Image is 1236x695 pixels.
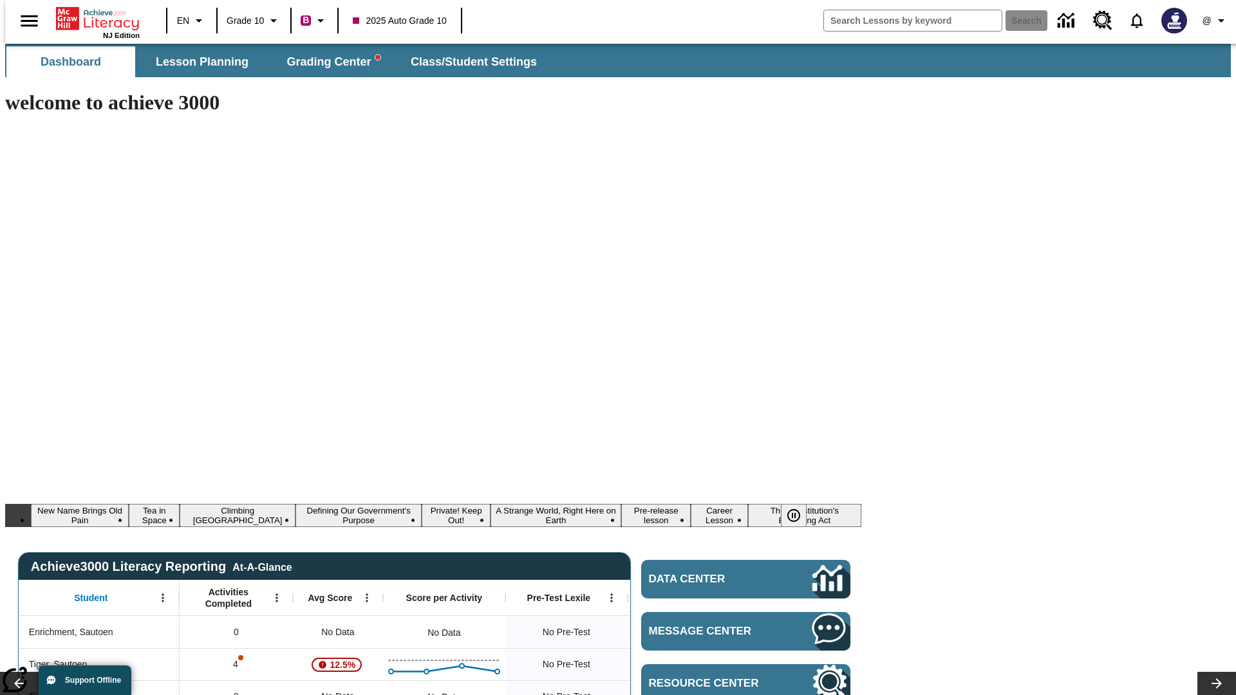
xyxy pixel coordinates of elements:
[824,10,1002,31] input: search field
[5,44,1231,77] div: SubNavbar
[781,504,807,527] button: Pause
[491,504,621,527] button: Slide 6 A Strange World, Right Here on Earth
[31,504,129,527] button: Slide 1 New Name Brings Old Pain
[691,504,747,527] button: Slide 8 Career Lesson
[234,625,239,639] span: 0
[527,592,591,604] span: Pre-Test Lexile
[422,504,491,527] button: Slide 5 Private! Keep Out!
[649,625,774,638] span: Message Center
[781,504,819,527] div: Pause
[74,592,108,604] span: Student
[180,616,293,648] div: 0, Enrichment, Sautoen
[1154,4,1195,37] button: Select a new avatar
[56,6,140,32] a: Home
[295,9,333,32] button: Boost Class color is violet red. Change class color
[5,46,548,77] div: SubNavbar
[357,588,377,607] button: Open Menu
[406,592,483,604] span: Score per Activity
[180,648,293,680] div: 4, One or more Activity scores may be invalid., Tiger, Sautoen
[232,559,292,573] div: At-A-Glance
[156,55,248,69] span: Lesson Planning
[29,658,88,671] span: Tiger, Sautoen
[325,653,361,676] span: 12.5%
[641,612,850,651] a: Message Center
[748,504,861,527] button: Slide 9 The Constitution's Balancing Act
[286,55,380,69] span: Grading Center
[641,560,850,598] a: Data Center
[6,46,135,77] button: Dashboard
[353,14,446,28] span: 2025 Auto Grade 10
[375,55,380,60] svg: writing assistant alert
[227,14,264,28] span: Grade 10
[177,14,189,28] span: EN
[232,658,241,671] p: 4
[293,616,383,648] div: No Data, Enrichment, Sautoen
[293,648,383,680] div: , 12.5%, Attention! This student's Average First Try Score of 12.5% is below 65%, Tiger, Sautoen
[295,504,422,527] button: Slide 4 Defining Our Government's Purpose
[1085,3,1120,38] a: Resource Center, Will open in new tab
[180,504,295,527] button: Slide 3 Climbing Mount Tai
[29,625,113,639] span: Enrichment, Sautoen
[129,504,180,527] button: Slide 2 Tea in Space
[65,676,121,685] span: Support Offline
[267,588,286,607] button: Open Menu
[171,9,212,32] button: Language: EN, Select a language
[56,5,140,39] div: Home
[1197,672,1236,695] button: Lesson carousel, Next
[41,55,101,69] span: Dashboard
[602,588,621,607] button: Open Menu
[1120,4,1154,37] a: Notifications
[103,32,140,39] span: NJ Edition
[543,625,590,639] span: No Pre-Test, Enrichment, Sautoen
[649,677,774,690] span: Resource Center
[411,55,537,69] span: Class/Student Settings
[400,46,547,77] button: Class/Student Settings
[303,12,309,28] span: B
[649,573,769,586] span: Data Center
[628,616,750,648] div: No Data, Enrichment, Sautoen
[315,619,360,645] span: No Data
[628,648,750,680] div: No Data, Tiger, Sautoen
[543,658,590,671] span: No Pre-Test, Tiger, Sautoen
[39,665,131,695] button: Support Offline
[1202,14,1211,28] span: @
[186,586,271,609] span: Activities Completed
[221,9,286,32] button: Grade: Grade 10, Select a grade
[138,46,267,77] button: Lesson Planning
[10,2,48,40] button: Open side menu
[1161,8,1187,33] img: Avatar
[1050,3,1085,39] a: Data Center
[421,620,467,645] div: No Data, Enrichment, Sautoen
[621,504,691,527] button: Slide 7 Pre-release lesson
[5,91,861,115] h1: welcome to achieve 3000
[269,46,398,77] button: Grading Center
[153,588,173,607] button: Open Menu
[1195,9,1236,32] button: Profile/Settings
[31,559,292,574] span: Achieve3000 Literacy Reporting
[308,592,352,604] span: Avg Score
